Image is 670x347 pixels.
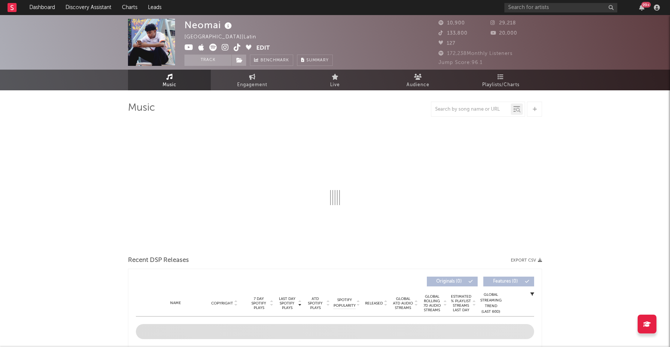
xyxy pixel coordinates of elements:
input: Search by song name or URL [431,107,511,113]
a: Live [294,70,376,90]
span: Audience [407,81,429,90]
span: 127 [439,41,455,46]
a: Engagement [211,70,294,90]
button: Export CSV [511,258,542,263]
span: Copyright [211,301,233,306]
span: Engagement [237,81,267,90]
button: Summary [297,55,333,66]
span: Live [330,81,340,90]
span: 7 Day Spotify Plays [249,297,269,310]
span: Released [365,301,383,306]
span: Originals ( 0 ) [432,279,466,284]
span: Global Rolling 7D Audio Streams [422,294,442,312]
div: Neomai [184,19,234,31]
span: ATD Spotify Plays [305,297,325,310]
span: Playlists/Charts [482,81,519,90]
span: Global ATD Audio Streams [393,297,413,310]
button: Track [184,55,231,66]
div: 99 + [641,2,651,8]
span: Benchmark [260,56,289,65]
span: Spotify Popularity [333,297,356,309]
a: Music [128,70,211,90]
div: Name [151,300,200,306]
button: Edit [256,44,270,53]
span: 20,000 [490,31,517,36]
button: 99+ [639,5,644,11]
a: Audience [376,70,459,90]
button: Originals(0) [427,277,478,286]
div: Global Streaming Trend (Last 60D) [480,292,502,315]
button: Features(0) [483,277,534,286]
span: Music [163,81,177,90]
span: 29,218 [490,21,516,26]
span: Recent DSP Releases [128,256,189,265]
a: Playlists/Charts [459,70,542,90]
span: Summary [306,58,329,62]
span: Jump Score: 96.1 [439,60,483,65]
span: Last Day Spotify Plays [277,297,297,310]
a: Benchmark [250,55,293,66]
div: [GEOGRAPHIC_DATA] | Latin [184,33,265,42]
span: 133,800 [439,31,467,36]
span: Estimated % Playlist Streams Last Day [451,294,471,312]
span: Features ( 0 ) [488,279,523,284]
span: 10,900 [439,21,465,26]
span: 172,238 Monthly Listeners [439,51,513,56]
input: Search for artists [504,3,617,12]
